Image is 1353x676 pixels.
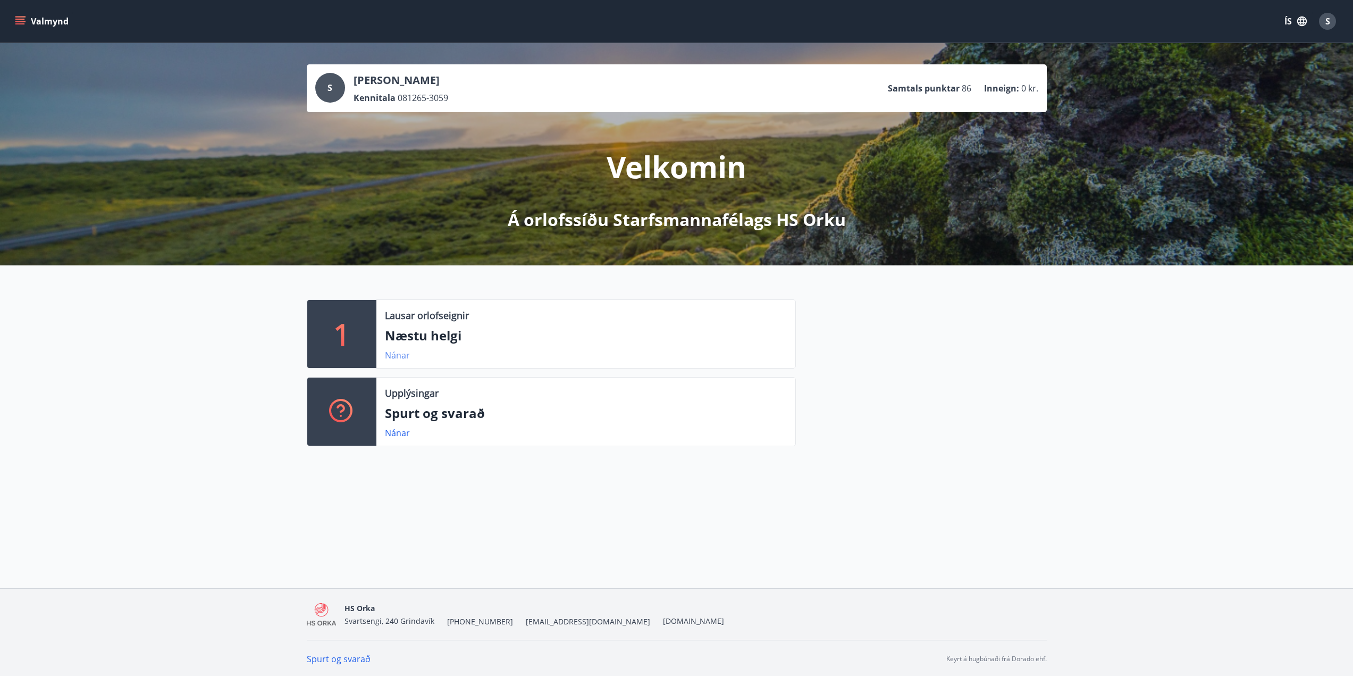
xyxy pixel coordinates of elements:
span: 86 [962,82,971,94]
p: Keyrt á hugbúnaði frá Dorado ehf. [946,654,1047,664]
p: Inneign : [984,82,1019,94]
span: S [1325,15,1330,27]
span: Svartsengi, 240 Grindavík [344,616,434,626]
span: HS Orka [344,603,375,613]
a: Nánar [385,427,410,439]
button: S [1315,9,1340,34]
p: Samtals punktar [888,82,960,94]
span: [EMAIL_ADDRESS][DOMAIN_NAME] [526,616,650,627]
span: S [327,82,332,94]
p: Lausar orlofseignir [385,308,469,322]
a: Nánar [385,349,410,361]
p: Velkomin [607,146,746,187]
button: menu [13,12,73,31]
p: [PERSON_NAME] [354,73,448,88]
p: Á orlofssíðu Starfsmannafélags HS Orku [508,208,846,231]
span: [PHONE_NUMBER] [447,616,513,627]
img: 4KEE8UqMSwrAKrdyHDgoo3yWdiux5j3SefYx3pqm.png [307,603,337,626]
span: 081265-3059 [398,92,448,104]
a: Spurt og svarað [307,653,371,665]
span: 0 kr. [1021,82,1038,94]
p: Spurt og svarað [385,404,787,422]
p: 1 [333,314,350,354]
p: Næstu helgi [385,327,787,345]
button: ÍS [1279,12,1313,31]
a: [DOMAIN_NAME] [663,616,724,626]
p: Kennitala [354,92,396,104]
p: Upplýsingar [385,386,439,400]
